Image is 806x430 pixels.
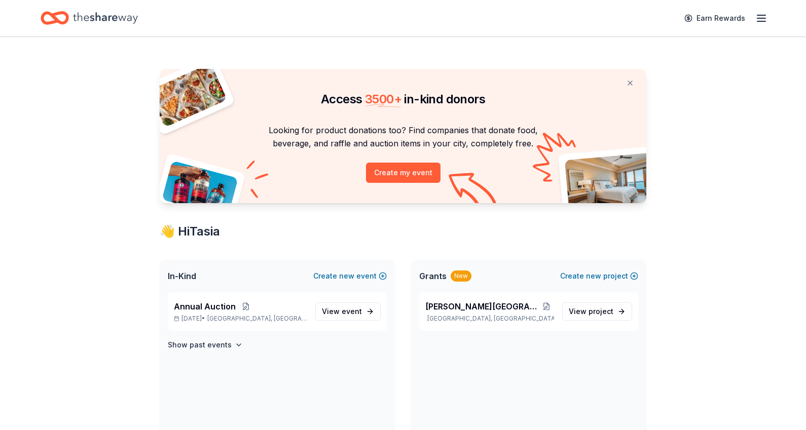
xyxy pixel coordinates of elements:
[569,305,613,318] span: View
[342,307,362,316] span: event
[366,163,441,183] button: Create my event
[560,270,638,282] button: Createnewproject
[160,223,646,240] div: 👋 Hi Tasia
[425,300,539,312] span: [PERSON_NAME][GEOGRAPHIC_DATA]
[41,6,138,30] a: Home
[339,270,354,282] span: new
[365,92,401,106] span: 3500 +
[678,9,751,27] a: Earn Rewards
[207,315,307,323] span: [GEOGRAPHIC_DATA], [GEOGRAPHIC_DATA]
[425,315,554,323] p: [GEOGRAPHIC_DATA], [GEOGRAPHIC_DATA]
[589,307,613,316] span: project
[168,339,232,351] h4: Show past events
[322,305,362,318] span: View
[172,124,634,150] p: Looking for product donations too? Find companies that donate food, beverage, and raffle and auct...
[451,270,471,282] div: New
[168,339,243,351] button: Show past events
[149,63,228,128] img: Pizza
[449,173,499,211] img: Curvy arrow
[174,315,307,323] p: [DATE] •
[562,302,632,321] a: View project
[321,92,485,106] span: Access in-kind donors
[419,270,447,282] span: Grants
[313,270,387,282] button: Createnewevent
[174,300,236,312] span: Annual Auction
[168,270,196,282] span: In-Kind
[586,270,601,282] span: new
[315,302,381,321] a: View event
